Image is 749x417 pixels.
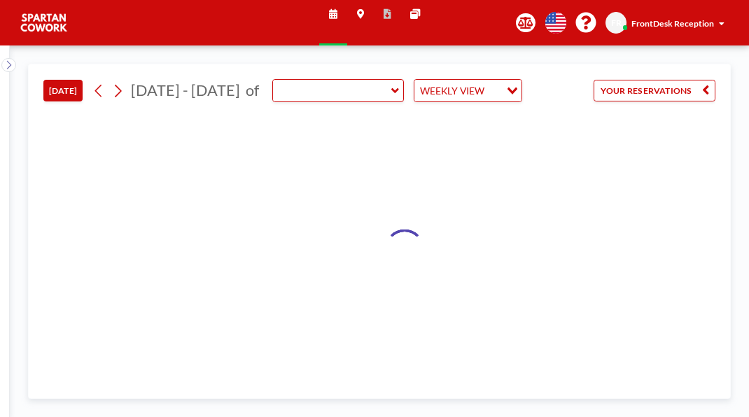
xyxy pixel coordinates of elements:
[631,18,714,29] span: FrontDesk Reception
[414,80,521,101] div: Search for option
[20,10,69,35] img: organization-logo
[594,80,715,101] button: YOUR RESERVATIONS
[611,17,622,28] span: FR
[488,83,498,99] input: Search for option
[43,80,83,101] button: [DATE]
[131,81,240,99] span: [DATE] - [DATE]
[246,81,259,100] span: of
[417,83,486,99] span: WEEKLY VIEW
